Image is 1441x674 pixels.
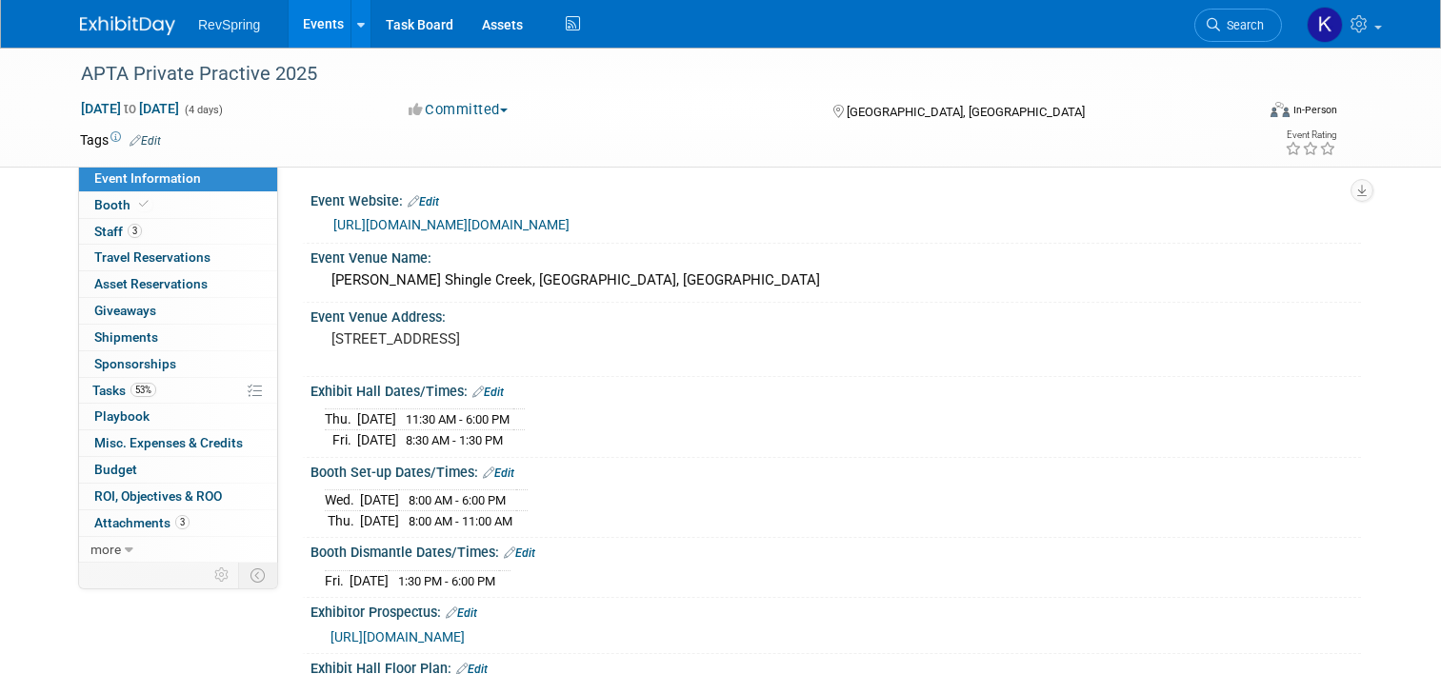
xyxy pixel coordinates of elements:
[310,598,1361,623] div: Exhibitor Prospectus:
[350,570,389,590] td: [DATE]
[80,130,161,149] td: Tags
[446,606,477,620] a: Edit
[360,490,399,511] td: [DATE]
[310,377,1361,402] div: Exhibit Hall Dates/Times:
[409,514,512,528] span: 8:00 AM - 11:00 AM
[94,197,152,212] span: Booth
[1292,103,1337,117] div: In-Person
[357,430,396,450] td: [DATE]
[79,484,277,509] a: ROI, Objectives & ROO
[357,409,396,430] td: [DATE]
[183,104,223,116] span: (4 days)
[79,404,277,429] a: Playbook
[409,493,506,507] span: 8:00 AM - 6:00 PM
[94,356,176,371] span: Sponsorships
[94,224,142,239] span: Staff
[325,430,357,450] td: Fri.
[325,570,350,590] td: Fri.
[198,17,260,32] span: RevSpring
[79,351,277,377] a: Sponsorships
[80,16,175,35] img: ExhibitDay
[79,166,277,191] a: Event Information
[325,510,360,530] td: Thu.
[398,574,495,588] span: 1:30 PM - 6:00 PM
[79,378,277,404] a: Tasks53%
[79,430,277,456] a: Misc. Expenses & Credits
[128,224,142,238] span: 3
[847,105,1085,119] span: [GEOGRAPHIC_DATA], [GEOGRAPHIC_DATA]
[94,408,150,424] span: Playbook
[79,219,277,245] a: Staff3
[94,515,190,530] span: Attachments
[483,466,514,480] a: Edit
[402,100,515,120] button: Committed
[79,457,277,483] a: Budget
[360,510,399,530] td: [DATE]
[94,488,222,504] span: ROI, Objectives & ROO
[79,245,277,270] a: Travel Reservations
[94,329,158,345] span: Shipments
[139,199,149,209] i: Booth reservation complete
[325,266,1347,295] div: [PERSON_NAME] Shingle Creek, [GEOGRAPHIC_DATA], [GEOGRAPHIC_DATA]
[330,629,465,644] a: [URL][DOMAIN_NAME]
[94,249,210,265] span: Travel Reservations
[1271,102,1290,117] img: Format-Inperson.png
[121,101,139,116] span: to
[94,303,156,318] span: Giveaways
[94,462,137,477] span: Budget
[1307,7,1343,43] img: Kelsey Culver
[333,217,570,232] a: [URL][DOMAIN_NAME][DOMAIN_NAME]
[130,134,161,148] a: Edit
[79,192,277,218] a: Booth
[310,244,1361,268] div: Event Venue Name:
[79,298,277,324] a: Giveaways
[1151,99,1337,128] div: Event Format
[331,330,728,347] pre: [STREET_ADDRESS]
[94,276,208,291] span: Asset Reservations
[1285,130,1336,140] div: Event Rating
[472,386,504,399] a: Edit
[94,435,243,450] span: Misc. Expenses & Credits
[74,57,1231,91] div: APTA Private Practive 2025
[175,515,190,529] span: 3
[80,100,180,117] span: [DATE] [DATE]
[130,383,156,397] span: 53%
[1194,9,1282,42] a: Search
[504,546,535,560] a: Edit
[325,490,360,511] td: Wed.
[406,412,510,426] span: 11:30 AM - 6:00 PM
[325,409,357,430] td: Thu.
[79,271,277,297] a: Asset Reservations
[406,433,503,447] span: 8:30 AM - 1:30 PM
[79,325,277,350] a: Shipments
[310,303,1361,327] div: Event Venue Address:
[310,538,1361,563] div: Booth Dismantle Dates/Times:
[1220,18,1264,32] span: Search
[92,383,156,398] span: Tasks
[90,542,121,557] span: more
[310,458,1361,483] div: Booth Set-up Dates/Times:
[206,563,239,587] td: Personalize Event Tab Strip
[79,537,277,563] a: more
[94,170,201,186] span: Event Information
[79,510,277,536] a: Attachments3
[310,187,1361,211] div: Event Website:
[239,563,278,587] td: Toggle Event Tabs
[408,195,439,208] a: Edit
